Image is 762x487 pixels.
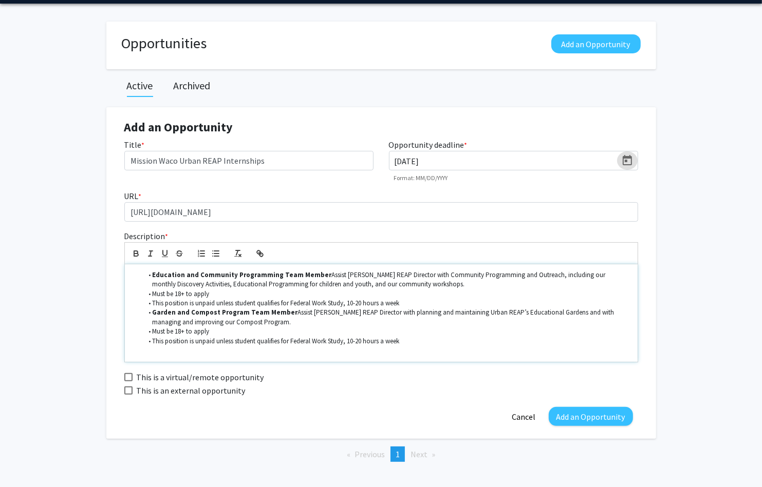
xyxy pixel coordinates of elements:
[389,139,468,151] label: Opportunity deadline
[549,407,633,426] button: Add an Opportunity
[137,371,264,383] span: This is a virtual/remote opportunity
[8,441,44,479] iframe: Chat
[122,34,207,52] h1: Opportunities
[124,190,142,202] label: URL
[124,230,169,242] label: Description
[551,34,641,53] button: Add an Opportunity
[617,151,638,170] button: Open calendar
[174,80,211,92] h2: Archived
[505,407,544,426] button: Cancel
[106,446,656,462] ul: Pagination
[142,270,630,289] li: Assist [PERSON_NAME] REAP Director with Community Programming and Outreach, including our monthly...
[127,80,153,92] h2: Active
[137,384,246,397] span: This is an external opportunity
[142,327,630,336] li: Must be 18+ to apply
[142,289,630,299] li: Must be 18+ to apply
[394,174,448,182] mat-hint: Format: MM/DD/YYYY
[152,308,298,317] strong: Garden and Compost Program Team Member
[355,449,385,459] span: Previous
[142,299,630,308] li: This position is unpaid unless student qualifies for Federal Work Study, 10-20 hours a week
[124,119,233,135] strong: Add an Opportunity
[124,139,145,151] label: Title
[142,308,630,327] li: Assist [PERSON_NAME] REAP Director with planning and maintaining Urban REAP’s Educational Gardens...
[396,449,400,459] span: 1
[411,449,428,459] span: Next
[142,337,630,346] li: This position is unpaid unless student qualifies for Federal Work Study, 10-20 hours a week
[152,270,331,279] strong: Education and Community Programming Team Member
